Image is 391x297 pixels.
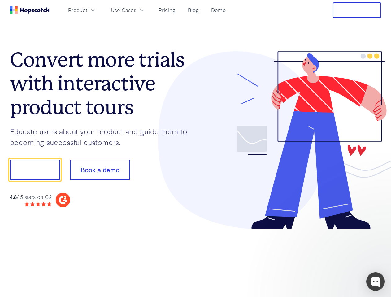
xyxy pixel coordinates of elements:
h1: Convert more trials with interactive product tours [10,48,196,119]
p: Educate users about your product and guide them to becoming successful customers. [10,126,196,147]
button: Product [64,5,100,15]
div: / 5 stars on G2 [10,193,52,201]
a: Pricing [156,5,178,15]
button: Show me! [10,160,60,180]
a: Home [10,6,50,14]
span: Product [68,6,87,14]
button: Use Cases [107,5,149,15]
span: Use Cases [111,6,136,14]
button: Free Trial [333,2,381,18]
a: Blog [185,5,201,15]
a: Demo [209,5,228,15]
button: Book a demo [70,160,130,180]
strong: 4.8 [10,193,17,200]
